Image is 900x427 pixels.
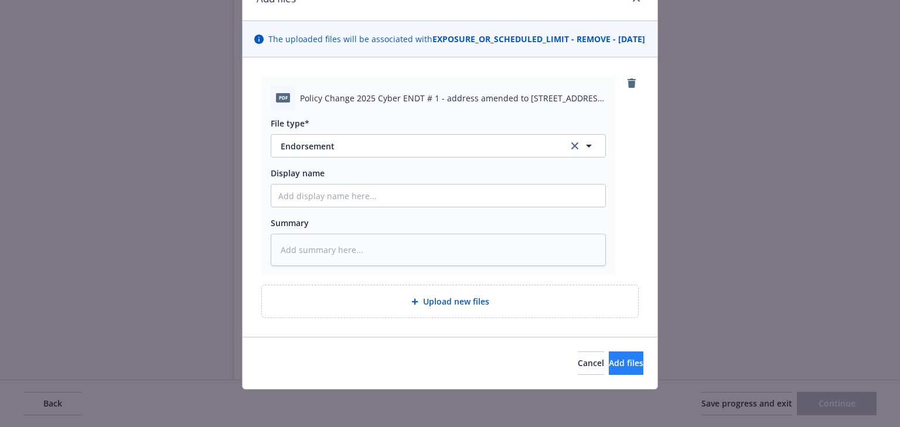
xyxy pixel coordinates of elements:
span: Display name [271,168,325,179]
button: Add files [609,351,643,375]
button: Cancel [578,351,604,375]
span: Endorsement [281,140,552,152]
span: Cancel [578,357,604,368]
span: Upload new files [423,295,489,308]
span: Add files [609,357,643,368]
span: pdf [276,93,290,102]
span: Summary [271,217,309,228]
div: Upload new files [261,285,639,318]
input: Add display name here... [271,185,605,207]
span: Policy Change 2025 Cyber ENDT # 1 - address amended to [STREET_ADDRESS][PERSON_NAME]pdf [300,92,606,104]
button: Endorsementclear selection [271,134,606,158]
span: File type* [271,118,309,129]
a: remove [625,76,639,90]
strong: EXPOSURE_OR_SCHEDULED_LIMIT - REMOVE - [DATE] [432,33,645,45]
span: The uploaded files will be associated with [268,33,645,45]
a: clear selection [568,139,582,153]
